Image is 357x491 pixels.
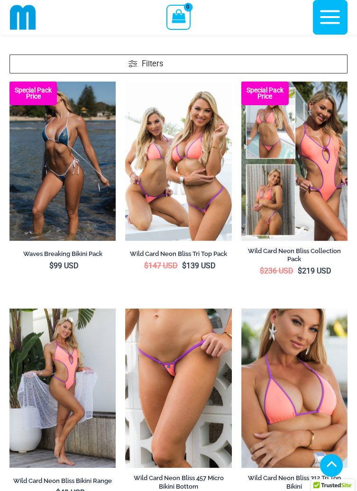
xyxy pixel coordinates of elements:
[125,309,231,468] img: Wild Card Neon Bliss 312 Top 457 Micro 04
[241,309,348,468] img: Wild Card Neon Bliss 312 Top 03
[260,266,264,275] span: $
[144,261,148,270] span: $
[125,82,231,241] a: Wild Card Neon Bliss Tri Top PackWild Card Neon Bliss Tri Top Pack BWild Card Neon Bliss Tri Top ...
[125,250,231,261] a: Wild Card Neon Bliss Tri Top Pack
[9,250,116,258] h2: Waves Breaking Bikini Pack
[49,261,79,270] bdi: 99 USD
[9,477,116,485] h2: Wild Card Neon Bliss Bikini Range
[142,58,163,70] span: Filters
[125,309,231,468] a: Wild Card Neon Bliss 312 Top 457 Micro 04Wild Card Neon Bliss 312 Top 457 Micro 05Wild Card Neon ...
[241,474,348,490] h2: Wild Card Neon Bliss 312 Tri Top Bikini
[9,250,116,261] a: Waves Breaking Bikini Pack
[9,309,116,468] a: Wild Card Neon Bliss 312 Top 01Wild Card Neon Bliss 819 One Piece St Martin 5996 Sarong 04Wild Ca...
[9,82,116,241] a: Waves Breaking Ocean 312 Top 456 Bottom 08 Waves Breaking Ocean 312 Top 456 Bottom 04Waves Breaki...
[9,87,57,100] b: Special Pack Price
[144,261,177,270] bdi: 147 USD
[241,87,289,100] b: Special Pack Price
[125,250,231,258] h2: Wild Card Neon Bliss Tri Top Pack
[9,477,116,488] a: Wild Card Neon Bliss Bikini Range
[9,309,116,468] img: Wild Card Neon Bliss 312 Top 01
[298,266,331,275] bdi: 219 USD
[241,309,348,468] a: Wild Card Neon Bliss 312 Top 03Wild Card Neon Bliss 312 Top 457 Micro 02Wild Card Neon Bliss 312 ...
[260,266,293,275] bdi: 236 USD
[241,82,348,241] a: Collection Pack (7) Collection Pack B (1)Collection Pack B (1)
[298,266,302,275] span: $
[182,261,186,270] span: $
[10,4,36,30] img: cropped mm emblem
[125,82,231,241] img: Wild Card Neon Bliss Tri Top Pack
[241,82,348,241] img: Collection Pack (7)
[166,5,191,29] a: View Shopping Cart, empty
[9,55,348,74] a: Filters
[241,247,348,266] a: Wild Card Neon Bliss Collection Pack
[241,247,348,263] h2: Wild Card Neon Bliss Collection Pack
[49,261,54,270] span: $
[9,82,116,241] img: Waves Breaking Ocean 312 Top 456 Bottom 08
[182,261,215,270] bdi: 139 USD
[125,474,231,490] h2: Wild Card Neon Bliss 457 Micro Bikini Bottom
